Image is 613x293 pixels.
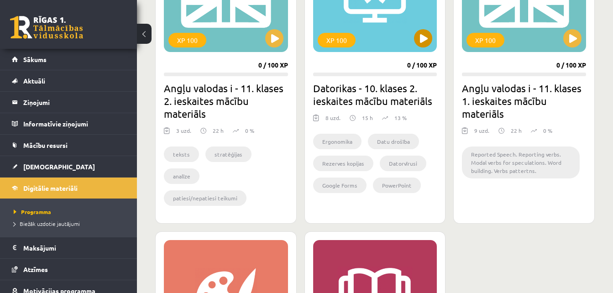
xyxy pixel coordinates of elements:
a: Ziņojumi [12,92,126,113]
h2: Angļu valodas i - 11. klases 1. ieskaites mācību materiāls [462,82,586,120]
div: XP 100 [466,33,504,47]
div: XP 100 [318,33,356,47]
a: Mācību resursi [12,135,126,156]
a: Rīgas 1. Tālmācības vidusskola [10,16,83,39]
p: 22 h [511,126,522,135]
a: Informatīvie ziņojumi [12,113,126,134]
li: Rezerves kopijas [313,156,373,171]
li: teksts [164,146,199,162]
span: Atzīmes [23,265,48,273]
a: Programma [14,208,128,216]
div: 8 uzd. [325,114,341,127]
legend: Ziņojumi [23,92,126,113]
span: Programma [14,208,51,215]
p: 15 h [362,114,373,122]
a: Aktuāli [12,70,126,91]
span: Mācību resursi [23,141,68,149]
li: Google Forms [313,178,367,193]
p: 0 % [245,126,254,135]
legend: Maksājumi [23,237,126,258]
div: 9 uzd. [474,126,489,140]
li: Ergonomika [313,134,362,149]
a: Sākums [12,49,126,70]
span: [DEMOGRAPHIC_DATA] [23,162,95,171]
a: Atzīmes [12,259,126,280]
a: Maksājumi [12,237,126,258]
div: 3 uzd. [176,126,191,140]
li: Datu drošība [368,134,419,149]
a: [DEMOGRAPHIC_DATA] [12,156,126,177]
li: analīze [164,168,199,184]
li: Datorvīrusi [380,156,426,171]
li: PowerPoint [373,178,421,193]
legend: Informatīvie ziņojumi [23,113,126,134]
p: 0 % [543,126,552,135]
p: 22 h [213,126,224,135]
li: stratēģijas [205,146,251,162]
a: Biežāk uzdotie jautājumi [14,220,128,228]
li: patiesi/nepatiesi teikumi [164,190,246,206]
h2: Datorikas - 10. klases 2. ieskaites mācību materiāls [313,82,437,107]
span: Biežāk uzdotie jautājumi [14,220,80,227]
div: XP 100 [168,33,206,47]
p: 13 % [394,114,407,122]
h2: Angļu valodas i - 11. klases 2. ieskaites mācību materiāls [164,82,288,120]
span: Sākums [23,55,47,63]
span: Digitālie materiāli [23,184,78,192]
span: Aktuāli [23,77,45,85]
li: Reported Speech. Reporting verbs. Modal verbs for speculations. Word building. Verbs pattertns. [462,146,580,178]
a: Digitālie materiāli [12,178,126,199]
